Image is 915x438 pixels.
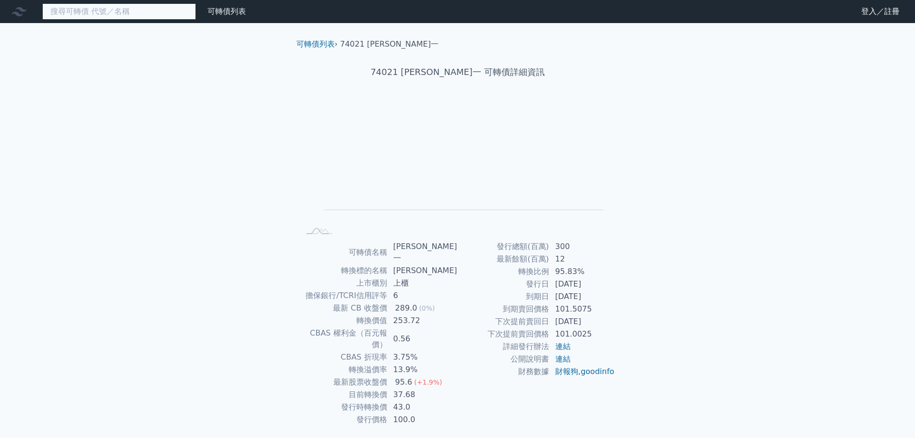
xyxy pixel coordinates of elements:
[388,413,458,426] td: 100.0
[549,328,615,340] td: 101.0025
[458,365,549,378] td: 財務數據
[458,290,549,303] td: 到期日
[555,342,571,351] a: 連結
[388,351,458,363] td: 3.75%
[388,363,458,376] td: 13.9%
[300,363,388,376] td: 轉換溢價率
[549,303,615,315] td: 101.5075
[300,388,388,401] td: 目前轉換價
[300,264,388,277] td: 轉換標的名稱
[289,65,627,79] h1: 74021 [PERSON_NAME]一 可轉債詳細資訊
[458,328,549,340] td: 下次提前賣回價格
[388,314,458,327] td: 253.72
[207,7,246,16] a: 可轉債列表
[300,413,388,426] td: 發行價格
[419,304,435,312] span: (0%)
[300,289,388,302] td: 擔保銀行/TCRI信用評等
[388,264,458,277] td: [PERSON_NAME]
[549,278,615,290] td: [DATE]
[393,302,419,314] div: 289.0
[549,365,615,378] td: ,
[340,38,439,50] li: 74021 [PERSON_NAME]一
[300,376,388,388] td: 最新股票收盤價
[388,289,458,302] td: 6
[393,376,415,388] div: 95.6
[296,39,335,49] a: 可轉債列表
[549,240,615,253] td: 300
[549,253,615,265] td: 12
[388,327,458,351] td: 0.56
[300,240,388,264] td: 可轉債名稱
[549,290,615,303] td: [DATE]
[458,340,549,353] td: 詳細發行辦法
[458,353,549,365] td: 公開說明書
[458,303,549,315] td: 到期賣回價格
[300,314,388,327] td: 轉換價值
[300,277,388,289] td: 上市櫃別
[296,38,338,50] li: ›
[388,240,458,264] td: [PERSON_NAME]一
[549,315,615,328] td: [DATE]
[414,378,442,386] span: (+1.9%)
[458,240,549,253] td: 發行總額(百萬)
[555,354,571,363] a: 連結
[555,367,578,376] a: 財報狗
[458,253,549,265] td: 最新餘額(百萬)
[854,4,907,19] a: 登入／註冊
[388,277,458,289] td: 上櫃
[300,351,388,363] td: CBAS 折現率
[388,401,458,413] td: 43.0
[300,302,388,314] td: 最新 CB 收盤價
[458,315,549,328] td: 下次提前賣回日
[300,401,388,413] td: 發行時轉換價
[458,265,549,278] td: 轉換比例
[388,388,458,401] td: 37.68
[42,3,196,20] input: 搜尋可轉債 代號／名稱
[549,265,615,278] td: 95.83%
[300,327,388,351] td: CBAS 權利金（百元報價）
[581,367,614,376] a: goodinfo
[458,278,549,290] td: 發行日
[316,109,604,224] g: Chart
